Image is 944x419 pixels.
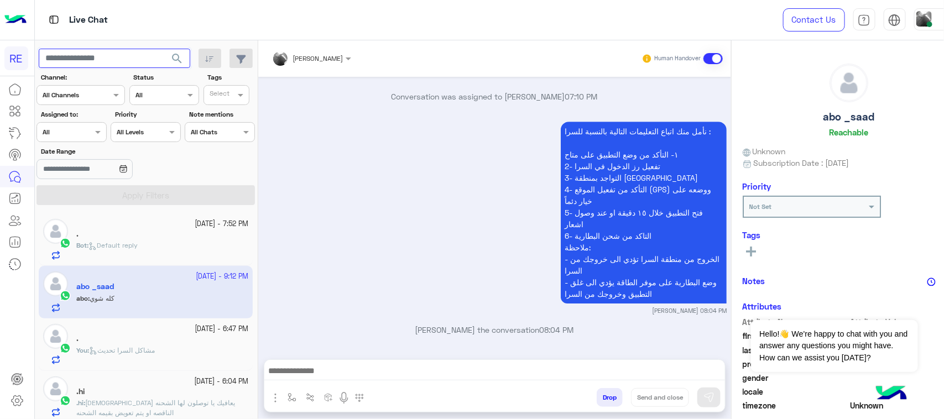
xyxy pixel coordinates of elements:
[743,344,848,356] span: last_name
[76,241,87,249] span: Bot
[76,387,85,396] h5: .hi
[830,64,868,102] img: defaultAdmin.png
[743,386,848,397] span: locale
[561,122,727,303] p: 25/9/2025, 8:04 PM
[540,325,574,334] span: 08:04 PM
[743,145,786,157] span: Unknown
[751,320,917,372] span: Hello!👋 We're happy to chat with you and answer any questions you might have. How can we assist y...
[76,399,85,407] b: :
[743,181,771,191] h6: Priority
[4,8,27,32] img: Logo
[115,109,179,119] label: Priority
[41,146,179,156] label: Date Range
[76,229,79,239] h5: .
[872,375,911,413] img: hulul-logo.png
[743,372,848,384] span: gender
[89,346,155,354] span: مشاكل السرا تحديث
[76,399,235,417] span: الله يعافيك يا توصلون لها الشحنه الناقصه او يتم تعويض بقيمه الشحنه
[262,324,727,336] p: [PERSON_NAME] the conversation
[306,393,315,402] img: Trigger scenario
[652,306,727,315] small: [PERSON_NAME] 08:04 PM
[60,238,71,249] img: WhatsApp
[749,202,772,211] b: Not Set
[60,343,71,354] img: WhatsApp
[823,111,875,123] h5: abo _saad
[36,185,255,205] button: Apply Filters
[76,346,87,354] span: You
[76,346,89,354] b: :
[283,388,301,406] button: select flow
[43,219,68,244] img: defaultAdmin.png
[853,8,875,32] a: tab
[195,324,248,334] small: [DATE] - 6:47 PM
[830,127,869,137] h6: Reachable
[597,388,623,407] button: Drop
[189,109,253,119] label: Note mentions
[262,91,727,102] p: Conversation was assigned to [PERSON_NAME]
[858,14,870,27] img: tab
[743,330,848,342] span: first_name
[47,13,61,27] img: tab
[631,388,689,407] button: Send and close
[43,376,68,401] img: defaultAdmin.png
[783,8,845,32] a: Contact Us
[269,391,282,405] img: send attachment
[41,72,124,82] label: Channel:
[743,400,848,411] span: timezone
[170,52,184,65] span: search
[133,72,197,82] label: Status
[76,334,79,343] h5: .
[69,13,108,28] p: Live Chat
[194,376,248,387] small: [DATE] - 6:04 PM
[76,241,88,249] b: :
[207,72,253,82] label: Tags
[208,88,230,101] div: Select
[319,388,337,406] button: create order
[743,358,848,370] span: profile_pic
[916,11,932,27] img: userImage
[337,391,351,405] img: send voice note
[4,46,28,70] div: RE
[88,241,138,249] span: Default reply
[195,219,248,229] small: [DATE] - 7:52 PM
[324,393,333,402] img: create order
[743,276,765,286] h6: Notes
[743,301,782,311] h6: Attributes
[41,109,105,119] label: Assigned to:
[293,54,343,62] span: [PERSON_NAME]
[565,92,598,101] span: 07:10 PM
[703,392,714,403] img: send message
[288,393,296,402] img: select flow
[60,395,71,406] img: WhatsApp
[355,394,364,402] img: make a call
[76,399,84,407] span: .hi
[743,316,848,328] span: Attribute Name
[164,49,191,72] button: search
[888,14,901,27] img: tab
[753,157,849,169] span: Subscription Date : [DATE]
[301,388,319,406] button: Trigger scenario
[43,324,68,349] img: defaultAdmin.png
[655,54,701,63] small: Human Handover
[927,277,936,286] img: notes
